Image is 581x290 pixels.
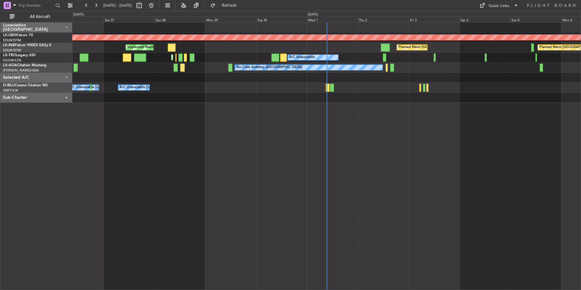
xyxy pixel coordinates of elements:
span: LX-INB [3,43,15,47]
div: Fri 26 [53,17,103,22]
span: D-IBLU [3,84,15,87]
a: EDLW/DTM [3,38,21,43]
button: Quick Links [476,1,521,10]
div: Sat 4 [459,17,510,22]
button: All Aircraft [7,12,66,22]
span: [DATE] - [DATE] [103,3,132,8]
div: Unplanned Maint Roma (Ciampino) [127,43,182,52]
span: Refresh [217,3,242,8]
button: Refresh [208,1,244,10]
a: LX-GBHFalcon 7X [3,33,33,37]
a: LX-AOACitation Mustang [3,64,46,67]
span: LX-AOA [3,64,17,67]
span: All Aircraft [16,15,64,19]
a: D-IBLUCessna Citation M2 [3,84,48,87]
div: Quick Links [489,3,509,9]
div: Sun 28 [154,17,205,22]
a: LX-TROLegacy 650 [3,54,36,57]
span: LX-TRO [3,54,16,57]
div: Fri 3 [409,17,459,22]
a: [PERSON_NAME]/QSA [3,68,39,73]
div: A/C Unavailable [GEOGRAPHIC_DATA]-[GEOGRAPHIC_DATA] [120,83,217,92]
div: [DATE] [308,12,318,17]
div: Sat 27 [104,17,154,22]
a: LX-INBFalcon 900EX EASy II [3,43,51,47]
a: EGGW/LTN [3,58,21,63]
div: Tue 30 [256,17,307,22]
div: Mon 29 [205,17,256,22]
div: Planned Maint [GEOGRAPHIC_DATA] ([GEOGRAPHIC_DATA]) [173,53,269,62]
a: EDLW/DTM [3,48,21,53]
div: Sun 5 [510,17,561,22]
div: Planned Maint [GEOGRAPHIC_DATA] [398,43,456,52]
span: LX-GBH [3,33,16,37]
div: [DATE] [74,12,84,17]
a: EBKT/KJK [3,88,18,93]
div: Wed 1 [307,17,358,22]
div: No Crew Antwerp ([GEOGRAPHIC_DATA]) [236,63,302,72]
div: A/C Unavailable [289,53,315,62]
input: Trip Number [19,1,53,10]
div: Thu 2 [358,17,408,22]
